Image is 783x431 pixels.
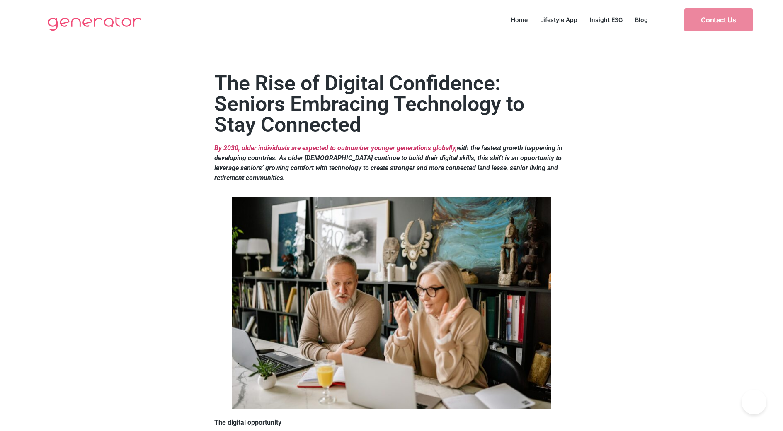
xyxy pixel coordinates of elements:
a: Lifestyle App [534,14,584,25]
iframe: Toggle Customer Support [742,390,766,414]
nav: Menu [505,14,654,25]
h2: The Rise of Digital Confidence: Seniors Embracing Technology to Stay Connected [214,73,569,135]
a: Contact Us [684,8,753,31]
a: Home [505,14,534,25]
strong: The digital opportunity [214,419,281,426]
a: By 2030, older individuals are expected to outnumber younger generations globally, [214,144,457,152]
a: Blog [629,14,654,25]
strong: with the fastest growth happening in developing countries. As older [DEMOGRAPHIC_DATA] continue t... [214,144,562,182]
a: Insight ESG [584,14,629,25]
span: Contact Us [701,17,736,23]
